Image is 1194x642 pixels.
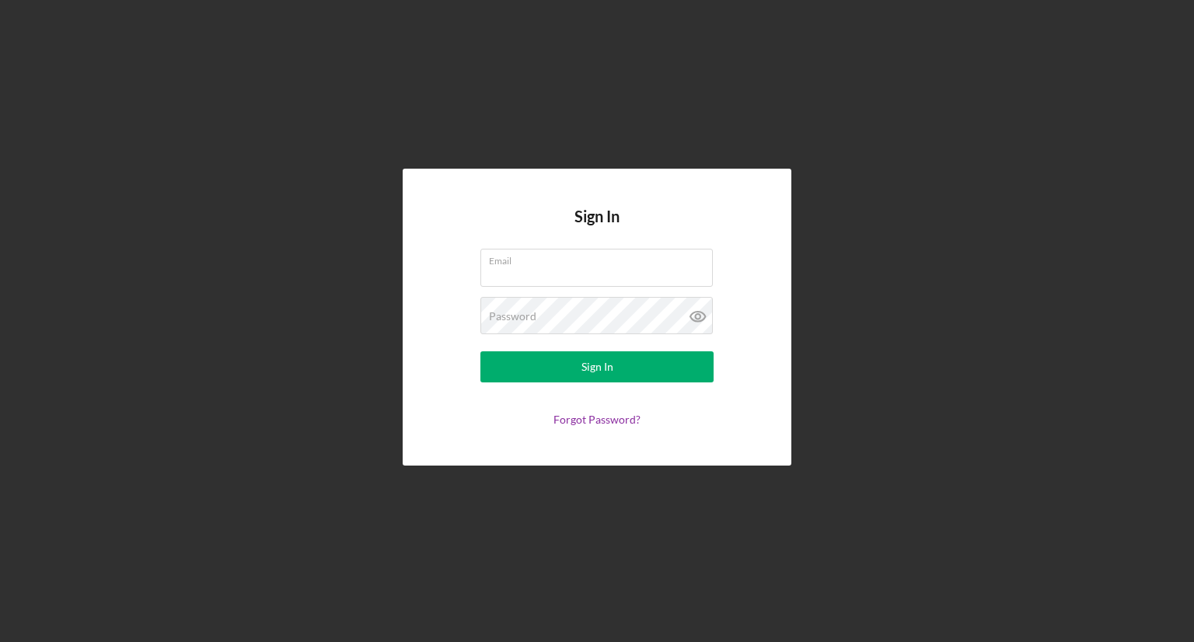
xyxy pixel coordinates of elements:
[574,208,620,249] h4: Sign In
[489,249,713,267] label: Email
[480,351,714,382] button: Sign In
[489,310,536,323] label: Password
[581,351,613,382] div: Sign In
[553,413,641,426] a: Forgot Password?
